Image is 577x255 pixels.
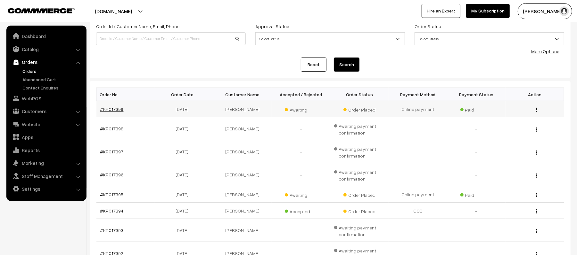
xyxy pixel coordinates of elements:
a: More Options [531,49,559,54]
a: Staff Management [8,170,84,182]
button: [PERSON_NAME] [518,3,572,19]
img: Menu [536,209,537,213]
td: [PERSON_NAME] [213,219,272,242]
th: Payment Status [447,88,506,101]
a: Orders [8,56,84,68]
a: Website [8,119,84,130]
a: My Subscription [466,4,510,18]
td: [PERSON_NAME] [213,101,272,117]
a: WebPOS [8,93,84,104]
span: Awaiting [285,190,317,198]
span: Select Status [256,33,405,44]
label: Approval Status [255,23,289,30]
button: [DOMAIN_NAME] [72,3,154,19]
img: Menu [536,229,537,233]
span: Awaiting payment confirmation [334,121,385,136]
td: [DATE] [155,117,213,140]
td: [DATE] [155,219,213,242]
td: [PERSON_NAME] [213,186,272,203]
span: Awaiting payment confirmation [334,223,385,238]
span: Select Status [415,32,564,45]
span: Select Status [255,32,405,45]
td: [DATE] [155,101,213,117]
td: [DATE] [155,163,213,186]
a: Dashboard [8,30,84,42]
td: [PERSON_NAME] [213,163,272,186]
img: Menu [536,151,537,155]
a: Reset [301,58,326,72]
a: Contact Enquires [21,84,84,91]
span: Paid [460,105,492,113]
a: Customers [8,105,84,117]
td: [DATE] [155,186,213,203]
img: user [559,6,569,16]
span: Order Placed [343,206,375,215]
td: - [272,219,330,242]
td: [DATE] [155,140,213,163]
img: Menu [536,108,537,112]
td: Online payment [389,186,447,203]
td: COD [389,203,447,219]
span: Awaiting [285,105,317,113]
th: Order Status [330,88,389,101]
a: #KP017394 [100,208,124,213]
span: Paid [460,190,492,198]
a: #KP017396 [100,172,124,177]
a: #KP017398 [100,126,124,131]
input: Order Id / Customer Name / Customer Email / Customer Phone [96,32,246,45]
span: Awaiting payment confirmation [334,144,385,159]
a: Apps [8,131,84,143]
span: Accepted [285,206,317,215]
td: - [447,140,506,163]
img: COMMMERCE [8,8,75,13]
th: Action [506,88,564,101]
th: Order Date [155,88,213,101]
a: Catalog [8,43,84,55]
td: - [447,163,506,186]
td: - [447,117,506,140]
th: Customer Name [213,88,272,101]
a: #KP017397 [100,149,124,154]
td: [DATE] [155,203,213,219]
a: #KP017395 [100,192,124,197]
a: COMMMERCE [8,6,64,14]
a: Orders [21,68,84,74]
a: Settings [8,183,84,195]
td: [PERSON_NAME] [213,140,272,163]
a: Reports [8,144,84,156]
img: Menu [536,193,537,197]
span: Awaiting payment confirmation [334,167,385,182]
td: - [447,203,506,219]
a: Marketing [8,157,84,169]
a: #KP017399 [100,106,124,112]
button: Search [334,58,359,72]
td: Online payment [389,101,447,117]
td: [PERSON_NAME] [213,203,272,219]
img: Menu [536,174,537,178]
span: Order Placed [343,190,375,198]
td: - [447,219,506,242]
a: Hire an Expert [422,4,460,18]
a: Abandoned Cart [21,76,84,83]
td: [PERSON_NAME] [213,117,272,140]
th: Order No [96,88,155,101]
span: Select Status [415,33,564,44]
a: #KP017393 [100,228,124,233]
th: Accepted / Rejected [272,88,330,101]
label: Order Id / Customer Name, Email, Phone [96,23,179,30]
th: Payment Method [389,88,447,101]
td: - [272,163,330,186]
td: - [272,117,330,140]
td: - [272,140,330,163]
img: Menu [536,127,537,132]
label: Order Status [415,23,441,30]
span: Order Placed [343,105,375,113]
